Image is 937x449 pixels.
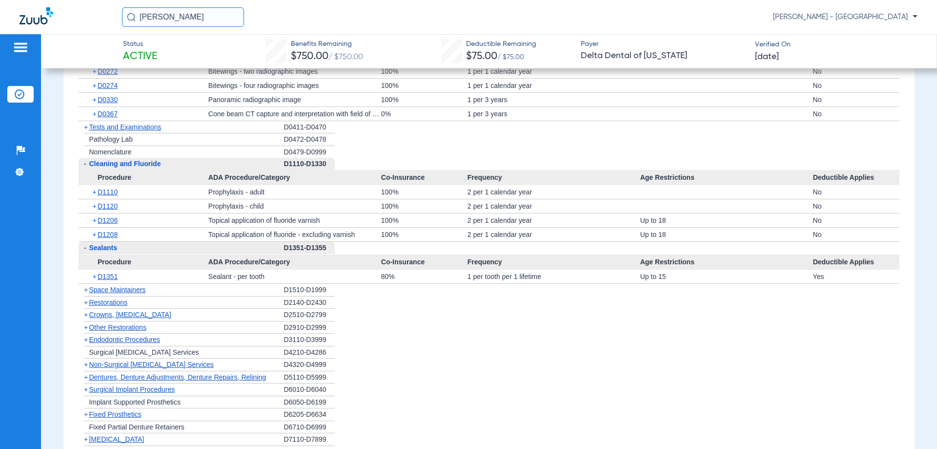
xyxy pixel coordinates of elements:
span: Procedure [79,255,208,270]
div: 2 per 1 calendar year [468,228,640,241]
div: Bitewings - two radiographic images [208,64,381,78]
span: / $75.00 [497,54,524,61]
span: - [84,244,86,252]
div: 100% [381,185,468,199]
span: Dentures, Denture Adjustments, Denture Repairs, Relining [89,373,266,381]
span: Non-Surgical [MEDICAL_DATA] Services [89,361,213,368]
span: / $750.00 [328,53,363,61]
div: Up to 18 [640,214,813,227]
span: Frequency [468,170,640,186]
span: Sealants [89,244,117,252]
div: No [813,185,899,199]
span: D1206 [98,216,118,224]
span: ADA Procedure/Category [208,170,381,186]
div: D5110-D5999 [284,371,335,384]
span: + [92,107,98,121]
span: Restorations [89,299,127,306]
span: Crowns, [MEDICAL_DATA] [89,311,171,319]
div: D0472-D0478 [284,133,335,146]
span: [DATE] [755,51,779,63]
span: Co-Insurance [381,170,468,186]
span: Verified On [755,40,921,50]
div: Topical application of fluoride - excluding varnish [208,228,381,241]
span: Surgical [MEDICAL_DATA] Services [89,348,199,356]
div: 1 per tooth per 1 lifetime [468,270,640,283]
span: + [92,185,98,199]
span: + [84,336,88,343]
div: Up to 15 [640,270,813,283]
span: D1208 [98,231,118,238]
div: Panoramic radiographic image [208,93,381,107]
div: D6050-D6199 [284,396,335,409]
div: No [813,228,899,241]
span: Co-Insurance [381,255,468,270]
span: + [84,123,88,131]
input: Search for patients [122,7,244,27]
span: + [92,79,98,92]
span: Fixed Partial Denture Retainers [89,423,184,431]
div: D6205-D6634 [284,408,335,421]
div: 2 per 1 calendar year [468,214,640,227]
span: + [92,93,98,107]
span: [PERSON_NAME] - [GEOGRAPHIC_DATA] [773,12,917,22]
div: 100% [381,93,468,107]
span: Fixed Prosthetics [89,410,141,418]
div: 2 per 1 calendar year [468,185,640,199]
div: D2510-D2799 [284,309,335,321]
span: Endodontic Procedures [89,336,160,343]
div: No [813,64,899,78]
img: hamburger-icon [13,42,28,53]
span: Other Restorations [89,323,146,331]
span: D1110 [98,188,118,196]
div: 100% [381,214,468,227]
div: Yes [813,270,899,283]
div: Chat Widget [888,402,937,449]
div: No [813,107,899,121]
span: Surgical Implant Procedures [89,385,175,393]
div: D1351-D1355 [284,242,335,255]
div: Prophylaxis - adult [208,185,381,199]
span: + [92,228,98,241]
span: $75.00 [466,51,497,62]
div: Cone beam CT capture and interpretation with field of view of both jaws; with or without cranium [208,107,381,121]
span: D0330 [98,96,118,104]
span: Pathology Lab [89,135,133,143]
div: 100% [381,199,468,213]
div: D1510-D1999 [284,284,335,297]
span: [MEDICAL_DATA] [89,435,144,443]
span: Deductible Applies [813,170,899,186]
div: D3110-D3999 [284,334,335,346]
span: + [84,435,88,443]
div: D4210-D4286 [284,346,335,359]
div: D6010-D6040 [284,384,335,396]
img: Search Icon [127,13,136,21]
div: Topical application of fluoride varnish [208,214,381,227]
div: 1 per 1 calendar year [468,79,640,92]
img: Zuub Logo [20,7,53,24]
div: 0% [381,107,468,121]
span: + [84,286,88,294]
span: Cleaning and Fluoride [89,160,161,168]
div: No [813,93,899,107]
div: Bitewings - four radiographic images [208,79,381,92]
div: 80% [381,270,468,283]
span: + [84,385,88,393]
div: D0411-D0470 [284,121,335,134]
div: 100% [381,79,468,92]
span: Age Restrictions [640,170,813,186]
span: D0274 [98,82,118,89]
span: Tests and Examinations [89,123,161,131]
span: Age Restrictions [640,255,813,270]
div: 1 per 3 years [468,107,640,121]
div: D2910-D2999 [284,321,335,334]
span: Frequency [468,255,640,270]
span: + [84,410,88,418]
div: No [813,199,899,213]
span: Payer [581,39,747,49]
span: + [84,311,88,319]
span: + [92,214,98,227]
div: 2 per 1 calendar year [468,199,640,213]
span: + [84,299,88,306]
div: D6710-D6999 [284,421,335,434]
div: No [813,79,899,92]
